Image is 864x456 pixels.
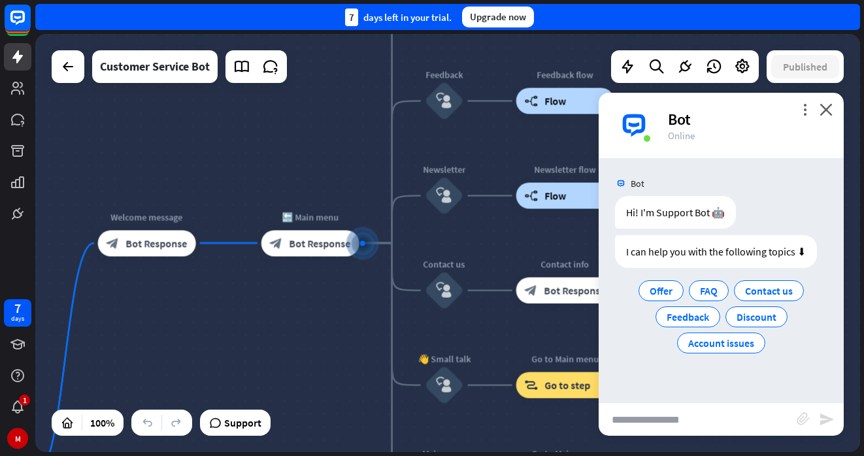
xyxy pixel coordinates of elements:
[667,310,709,323] span: Feedback
[525,189,539,203] i: builder_tree
[525,379,539,392] i: block_goto
[100,50,210,83] div: Customer Service Bot
[797,412,810,425] i: block_attachment
[345,8,358,26] div: 7
[4,299,31,327] a: 7 days
[688,336,754,350] span: Account issues
[86,412,118,433] div: 100%
[10,5,50,44] button: Open LiveChat chat widget
[437,188,452,204] i: block_user_input
[545,189,567,203] span: Flow
[405,163,484,176] div: Newsletter
[544,284,606,297] span: Bot Response
[819,412,835,427] i: send
[405,258,484,271] div: Contact us
[126,236,188,250] span: Bot Response
[820,103,833,116] i: close
[799,103,811,116] i: more_vert
[507,163,624,176] div: Newsletter flow
[11,314,24,323] div: days
[668,109,828,129] div: Bot
[19,395,30,406] div: 1
[405,353,484,366] div: 👋 Small talk
[700,284,718,297] span: FAQ
[345,8,452,26] div: days left in your trial.
[525,284,538,297] i: block_bot_response
[405,69,484,82] div: Feedback
[14,302,21,314] div: 7
[525,95,539,108] i: builder_tree
[224,412,261,433] span: Support
[745,284,793,297] span: Contact us
[270,236,283,250] i: block_bot_response
[507,69,624,82] div: Feedback flow
[437,93,452,109] i: block_user_input
[668,129,828,142] div: Online
[7,428,28,449] div: M
[631,178,644,189] span: Bot
[615,196,736,229] div: Hi! I'm Support Bot 🤖
[437,283,452,299] i: block_user_input
[545,95,567,108] span: Flow
[615,235,817,268] div: I can help you with the following topics ⬇
[650,284,673,297] span: Offer
[252,210,369,223] div: 🔙 Main menu
[462,7,534,27] div: Upgrade now
[290,236,351,250] span: Bot Response
[437,378,452,393] i: block_user_input
[507,353,624,366] div: Go to Main menu
[88,210,206,223] div: Welcome message
[771,55,839,78] button: Published
[545,379,591,392] span: Go to step
[507,258,624,271] div: Contact info
[107,236,120,250] i: block_bot_response
[737,310,776,323] span: Discount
